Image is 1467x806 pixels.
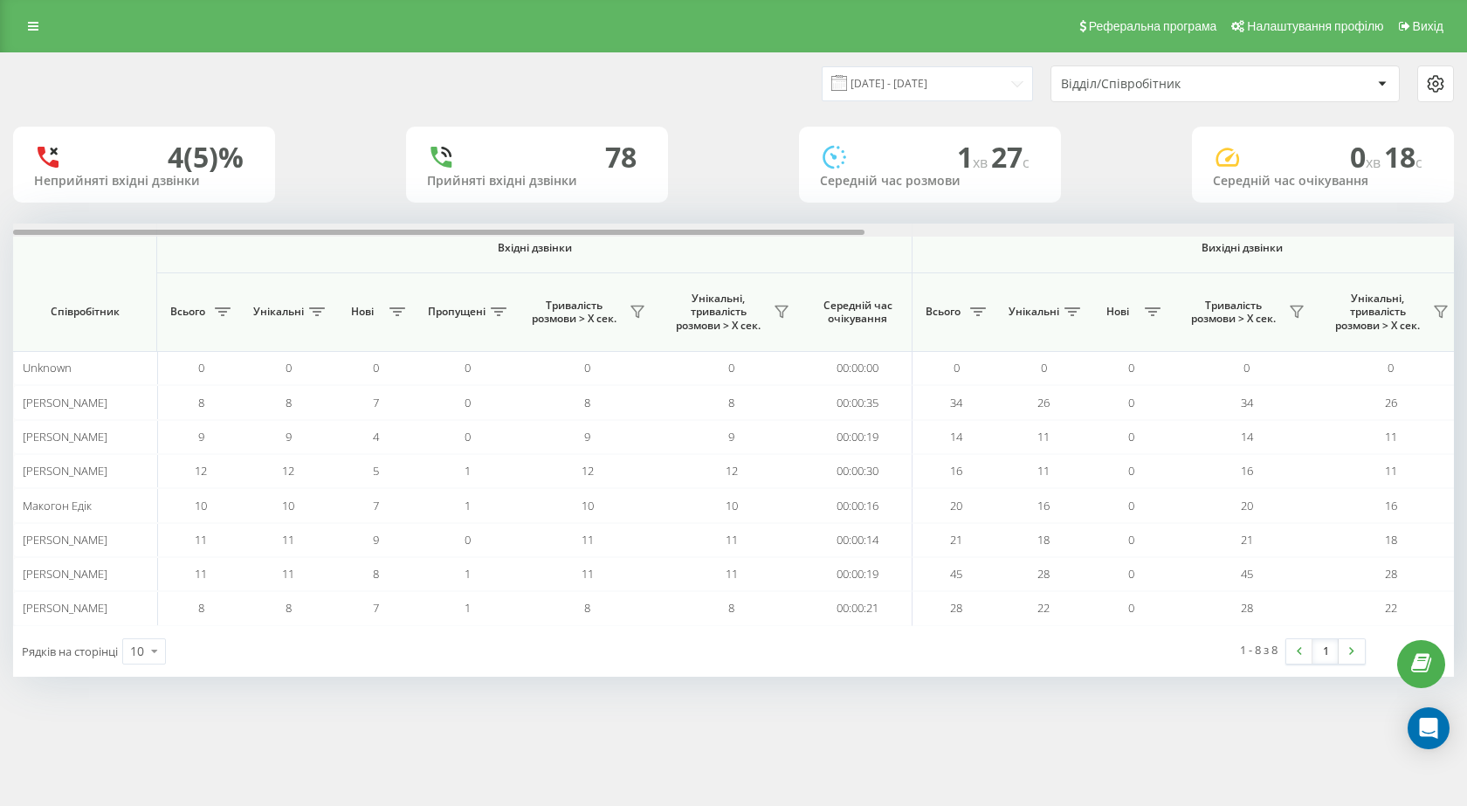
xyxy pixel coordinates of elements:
[1037,498,1050,513] span: 16
[465,395,471,410] span: 0
[584,360,590,375] span: 0
[803,385,913,419] td: 00:00:35
[1350,138,1384,176] span: 0
[373,600,379,616] span: 7
[1037,600,1050,616] span: 22
[1128,566,1134,582] span: 0
[950,463,962,479] span: 16
[726,532,738,548] span: 11
[584,600,590,616] span: 8
[465,566,471,582] span: 1
[1385,463,1397,479] span: 11
[1241,463,1253,479] span: 16
[373,566,379,582] span: 8
[286,395,292,410] span: 8
[465,600,471,616] span: 1
[195,532,207,548] span: 11
[1183,299,1284,326] span: Тривалість розмови > Х сек.
[1312,639,1339,664] a: 1
[341,305,384,319] span: Нові
[950,429,962,444] span: 14
[1023,153,1030,172] span: c
[803,523,913,557] td: 00:00:14
[1415,153,1422,172] span: c
[1128,429,1134,444] span: 0
[23,429,107,444] span: [PERSON_NAME]
[373,429,379,444] span: 4
[1384,138,1422,176] span: 18
[23,360,72,375] span: Unknown
[1037,463,1050,479] span: 11
[23,463,107,479] span: [PERSON_NAME]
[728,360,734,375] span: 0
[1037,429,1050,444] span: 11
[427,174,647,189] div: Прийняті вхідні дзвінки
[1388,360,1394,375] span: 0
[803,454,913,488] td: 00:00:30
[728,600,734,616] span: 8
[820,174,1040,189] div: Середній час розмови
[282,498,294,513] span: 10
[1240,641,1278,658] div: 1 - 8 з 8
[286,600,292,616] span: 8
[23,566,107,582] span: [PERSON_NAME]
[286,429,292,444] span: 9
[1241,498,1253,513] span: 20
[973,153,991,172] span: хв
[1037,395,1050,410] span: 26
[524,299,624,326] span: Тривалість розмови > Х сек.
[950,395,962,410] span: 34
[1385,429,1397,444] span: 11
[803,488,913,522] td: 00:00:16
[1041,360,1047,375] span: 0
[726,463,738,479] span: 12
[203,241,866,255] span: Вхідні дзвінки
[957,138,991,176] span: 1
[28,305,141,319] span: Співробітник
[465,360,471,375] span: 0
[1413,19,1443,33] span: Вихід
[816,299,899,326] span: Середній час очікування
[198,600,204,616] span: 8
[1061,77,1270,92] div: Відділ/Співробітник
[991,138,1030,176] span: 27
[1241,395,1253,410] span: 34
[373,360,379,375] span: 0
[198,429,204,444] span: 9
[1327,292,1428,333] span: Унікальні, тривалість розмови > Х сек.
[1241,532,1253,548] span: 21
[803,420,913,454] td: 00:00:19
[23,395,107,410] span: [PERSON_NAME]
[166,305,210,319] span: Всього
[1385,566,1397,582] span: 28
[1128,532,1134,548] span: 0
[950,566,962,582] span: 45
[803,557,913,591] td: 00:00:19
[465,532,471,548] span: 0
[198,395,204,410] span: 8
[584,395,590,410] span: 8
[1096,305,1140,319] span: Нові
[1128,360,1134,375] span: 0
[1009,305,1059,319] span: Унікальні
[282,463,294,479] span: 12
[1243,360,1250,375] span: 0
[23,532,107,548] span: [PERSON_NAME]
[803,591,913,625] td: 00:00:21
[950,498,962,513] span: 20
[1241,566,1253,582] span: 45
[1241,429,1253,444] span: 14
[1213,174,1433,189] div: Середній час очікування
[1408,707,1450,749] div: Open Intercom Messenger
[373,395,379,410] span: 7
[582,498,594,513] span: 10
[582,463,594,479] span: 12
[373,532,379,548] span: 9
[1089,19,1217,33] span: Реферальна програма
[1385,600,1397,616] span: 22
[950,600,962,616] span: 28
[465,463,471,479] span: 1
[582,532,594,548] span: 11
[1128,463,1134,479] span: 0
[728,429,734,444] span: 9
